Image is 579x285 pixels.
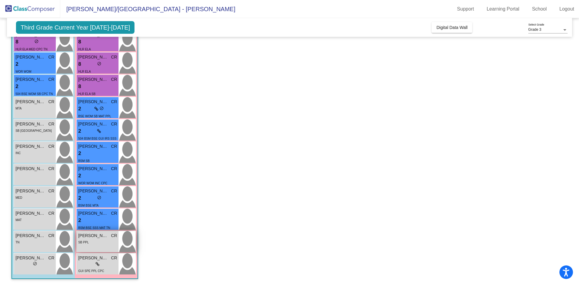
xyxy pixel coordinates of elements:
span: CR [111,121,117,127]
span: [PERSON_NAME] [78,255,108,261]
span: 2 [78,217,81,224]
a: Learning Portal [482,4,524,14]
span: Grade 3 [528,27,541,32]
span: [PERSON_NAME] [78,76,108,83]
span: CR [111,143,117,150]
span: 504 BSM BSE GUI IRS SSS ATT MAT CPC [78,137,116,147]
span: [PERSON_NAME] [15,76,46,83]
span: 8 [15,38,18,46]
span: 2 [15,83,18,90]
span: do_not_disturb_alt [97,195,101,200]
span: [PERSON_NAME] [78,99,108,105]
span: CR [48,121,54,127]
span: INC [15,151,21,155]
span: 8 [78,38,81,46]
span: HLR ELA [78,70,91,73]
span: CR [111,76,117,83]
span: [PERSON_NAME] [78,121,108,127]
span: 2 [78,127,81,135]
span: [PERSON_NAME] [15,188,46,194]
span: [PERSON_NAME] [78,188,108,194]
span: CR [111,233,117,239]
span: HLR ELA MED CPC TN [15,48,47,51]
a: Support [452,4,479,14]
span: CR [111,188,117,194]
span: [PERSON_NAME] [15,210,46,217]
span: HLR ELA SB [GEOGRAPHIC_DATA] [78,92,109,102]
span: [PERSON_NAME] [15,99,46,105]
a: School [527,4,552,14]
span: CR [48,54,54,60]
span: SB PPL [78,241,89,244]
span: Digital Data Wall [436,25,467,30]
span: CR [48,143,54,150]
span: CR [48,166,54,172]
span: MED [15,196,22,199]
span: WOR WOM INC CPC [78,182,107,185]
span: 2 [15,60,18,68]
span: [PERSON_NAME] [15,121,46,127]
span: CR [48,76,54,83]
span: CR [111,255,117,261]
span: 504 BSE WOM SB CPC TN [15,92,53,96]
span: BSE WOM SB MAT PPL [78,115,111,118]
span: [PERSON_NAME] [15,255,46,261]
span: 8 [78,83,81,90]
span: CR [111,99,117,105]
span: [PERSON_NAME] [78,143,108,150]
span: BSM BSE SSS MAT TN [78,226,110,230]
span: 2 [78,172,81,180]
span: [PERSON_NAME]/[GEOGRAPHIC_DATA] - [PERSON_NAME] [60,4,235,14]
span: CR [111,210,117,217]
span: SB [GEOGRAPHIC_DATA] [15,129,52,132]
span: BSM BSE MTA [78,204,99,207]
button: Digital Data Wall [432,22,472,33]
span: BSM SB [78,159,90,163]
span: do_not_disturb_alt [97,62,101,66]
span: HLR ELA [78,48,91,51]
span: 2 [78,105,81,113]
span: [PERSON_NAME] [78,54,108,60]
span: MAT [15,218,21,222]
span: do_not_disturb_alt [34,39,39,43]
span: MTA [15,107,21,110]
span: [PERSON_NAME] [15,233,46,239]
span: 2 [78,150,81,157]
span: CR [111,54,117,60]
span: CR [48,188,54,194]
span: [PERSON_NAME] [15,143,46,150]
a: Logout [555,4,579,14]
span: CR [48,233,54,239]
span: GUI SPE PPL CPC [78,269,104,273]
span: [PERSON_NAME] [78,166,108,172]
span: WOR WOM [15,70,31,73]
span: CR [48,210,54,217]
span: do_not_disturb_alt [100,106,104,110]
span: Third Grade Current Year [DATE]-[DATE] [16,21,134,34]
span: CR [48,99,54,105]
span: 8 [78,60,81,68]
span: [PERSON_NAME] [15,54,46,60]
span: CR [111,166,117,172]
span: [PERSON_NAME] [78,233,108,239]
span: [PERSON_NAME] [15,166,46,172]
span: TN [15,241,19,244]
span: CR [48,255,54,261]
span: do_not_disturb_alt [33,261,37,266]
span: 2 [78,194,81,202]
span: [PERSON_NAME] [78,210,108,217]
